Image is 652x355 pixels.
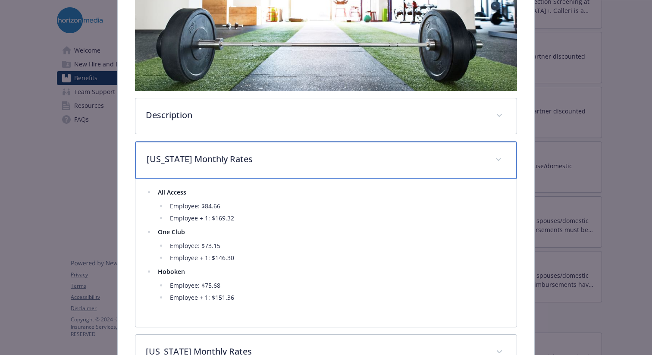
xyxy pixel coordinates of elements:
div: Description [135,98,517,134]
div: [US_STATE] Monthly Rates [135,179,517,327]
div: [US_STATE] Monthly Rates [135,141,517,179]
li: Employee: $84.66 [167,201,506,211]
strong: One Club [158,228,185,236]
p: Description [146,109,486,122]
strong: All Access [158,188,186,196]
p: [US_STATE] Monthly Rates [147,153,485,166]
strong: Hoboken [158,267,185,276]
li: Employee: $73.15 [167,241,506,251]
li: Employee + 1: $151.36 [167,292,506,303]
li: Employee + 1: $169.32 [167,213,506,223]
li: Employee + 1: $146.30 [167,253,506,263]
li: Employee: $75.68 [167,280,506,291]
